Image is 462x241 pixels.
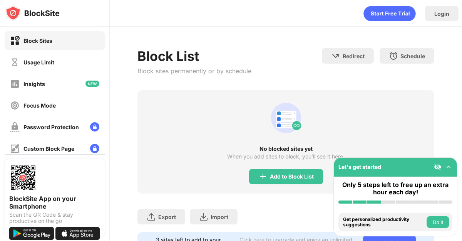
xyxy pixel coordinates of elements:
[9,227,54,240] img: get-it-on-google-play.svg
[23,145,74,152] div: Custom Block Page
[23,81,45,87] div: Insights
[90,122,99,131] img: lock-menu.svg
[137,146,434,152] div: No blocked sites yet
[10,79,20,89] img: insights-off.svg
[9,164,37,192] img: options-page-qr-code.png
[9,195,100,210] div: BlockSite App on your Smartphone
[268,99,305,137] div: animation
[55,227,100,240] img: download-on-the-app-store.svg
[23,59,54,66] div: Usage Limit
[400,53,425,59] div: Schedule
[343,217,425,228] div: Get personalized productivity suggestions
[23,124,79,130] div: Password Protection
[90,144,99,153] img: lock-menu.svg
[10,101,20,110] img: focus-off.svg
[363,6,416,21] div: animation
[338,163,381,170] div: Let's get started
[338,181,452,196] div: Only 5 steps left to free up an extra hour each day!
[137,48,251,64] div: Block List
[434,10,449,17] div: Login
[211,214,228,220] div: Import
[158,214,176,220] div: Export
[227,153,345,160] div: When you add sites to block, you’ll see it here.
[9,212,100,224] div: Scan the QR Code & stay productive on the go
[427,216,449,228] button: Do it
[343,53,365,59] div: Redirect
[85,81,99,87] img: new-icon.svg
[23,37,52,44] div: Block Sites
[23,102,56,109] div: Focus Mode
[137,67,251,75] div: Block sites permanently or by schedule
[10,36,20,46] img: block-on.svg
[10,144,20,153] img: customize-block-page-off.svg
[270,174,314,180] div: Add to Block List
[5,5,60,21] img: logo-blocksite.svg
[10,57,20,67] img: time-usage-off.svg
[445,163,452,171] img: omni-setup-toggle.svg
[434,163,442,171] img: eye-not-visible.svg
[10,122,20,132] img: password-protection-off.svg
